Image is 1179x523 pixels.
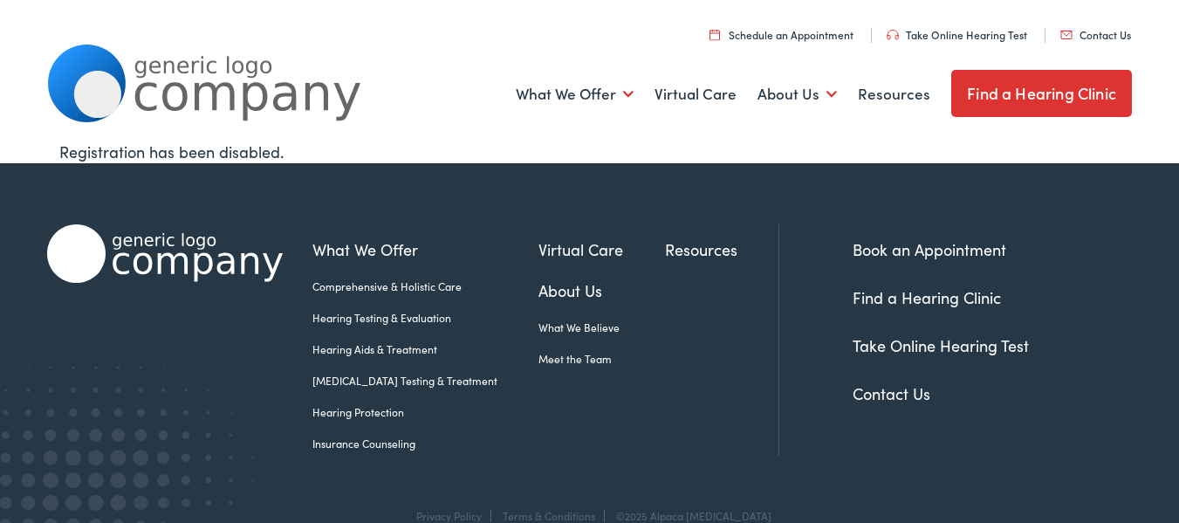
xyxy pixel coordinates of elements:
a: Contact Us [853,382,930,404]
a: What We Offer [312,237,538,261]
img: Alpaca Audiology [47,224,283,283]
a: Privacy Policy [416,508,482,523]
a: Terms & Conditions [503,508,595,523]
a: Book an Appointment [853,238,1006,260]
a: Schedule an Appointment [709,27,853,42]
a: About Us [757,62,837,127]
a: Virtual Care [655,62,737,127]
a: Insurance Counseling [312,436,538,451]
a: Resources [665,237,778,261]
a: Take Online Hearing Test [887,27,1027,42]
a: What We Offer [516,62,634,127]
a: About Us [538,279,664,302]
div: ©2025 Alpaca [MEDICAL_DATA] [607,510,771,522]
a: Meet the Team [538,351,664,367]
a: Resources [858,62,930,127]
a: Take Online Hearing Test [853,334,1029,356]
a: Find a Hearing Clinic [951,70,1132,117]
a: Virtual Care [538,237,664,261]
a: Hearing Protection [312,404,538,420]
a: Comprehensive & Holistic Care [312,279,538,294]
a: Hearing Testing & Evaluation [312,310,538,326]
img: utility icon [709,29,720,40]
div: Registration has been disabled. [59,140,1121,163]
a: [MEDICAL_DATA] Testing & Treatment [312,373,538,389]
a: Find a Hearing Clinic [853,286,1001,308]
img: utility icon [887,30,899,40]
a: Hearing Aids & Treatment [312,341,538,357]
img: utility icon [1060,31,1073,39]
a: Contact Us [1060,27,1131,42]
a: What We Believe [538,320,664,335]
